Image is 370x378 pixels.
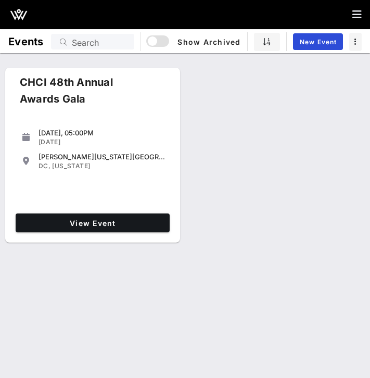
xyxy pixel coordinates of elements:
[147,32,241,51] button: Show Archived
[11,74,158,116] div: CHCI 48th Annual Awards Gala
[20,219,165,228] span: View Event
[299,38,337,46] span: New Event
[39,129,165,137] div: [DATE], 05:00PM
[293,33,343,50] a: New Event
[52,162,90,170] span: [US_STATE]
[148,35,240,48] span: Show Archived
[39,153,165,161] div: [PERSON_NAME][US_STATE][GEOGRAPHIC_DATA]
[39,138,165,146] div: [DATE]
[16,213,170,232] a: View Event
[39,162,50,170] span: DC,
[8,33,44,50] h1: Events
